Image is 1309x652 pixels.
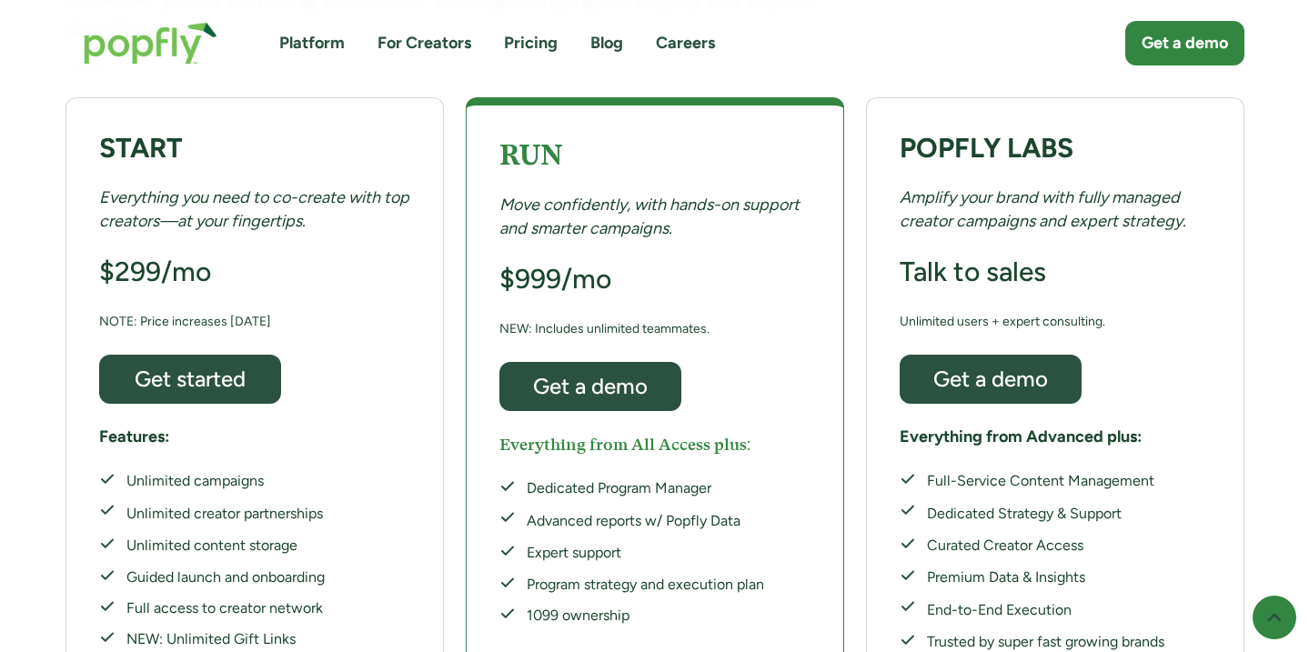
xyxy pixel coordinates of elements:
div: Full access to creator network [126,598,325,618]
em: Everything you need to co-create with top creators—at your fingertips. [99,187,409,230]
a: Get a demo [900,355,1082,404]
strong: START [99,131,183,165]
div: Dedicated Program Manager [527,478,764,498]
div: Unlimited campaigns [126,471,325,491]
a: Get started [99,355,281,404]
div: NEW: Includes unlimited teammates. [499,317,710,340]
a: Get a demo [1125,21,1244,65]
a: For Creators [378,32,471,55]
a: Platform [279,32,345,55]
div: Unlimited content storage [126,536,325,556]
h3: $999/mo [499,262,611,296]
a: Pricing [504,32,558,55]
a: Blog [590,32,623,55]
div: Get a demo [1142,32,1228,55]
div: Unlimited creator partnerships [126,502,325,525]
div: Curated Creator Access [927,536,1164,556]
a: Get a demo [499,362,681,411]
strong: RUN [499,139,562,171]
strong: POPFLY LABS [900,131,1073,165]
div: NOTE: Price increases [DATE] [99,310,271,333]
h5: Everything from Advanced plus: [900,426,1142,448]
div: Get a demo [516,375,665,397]
div: Trusted by super fast growing brands [927,632,1164,652]
h5: Features: [99,426,169,448]
em: Move confidently, with hands-on support and smarter campaigns. [499,195,800,237]
div: Guided launch and onboarding [126,567,325,587]
div: Get started [116,367,265,390]
h3: Talk to sales [900,255,1046,289]
div: Dedicated Strategy & Support [927,502,1164,525]
div: Advanced reports w/ Popfly Data [527,509,764,532]
div: Full-Service Content Management [927,471,1164,491]
div: Program strategy and execution plan [527,575,764,595]
div: Expert support [527,543,764,563]
div: 1099 ownership [527,606,764,626]
div: Premium Data & Insights [927,567,1164,587]
div: NEW: Unlimited Gift Links [126,629,325,649]
h5: Everything from All Access plus: [499,433,751,456]
div: Unlimited users + expert consulting. [900,310,1105,333]
div: End-to-End Execution [927,598,1164,621]
h3: $299/mo [99,255,211,289]
a: home [65,4,236,83]
a: Careers [656,32,715,55]
div: Get a demo [916,367,1065,390]
em: Amplify your brand with fully managed creator campaigns and expert strategy. [900,187,1186,230]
